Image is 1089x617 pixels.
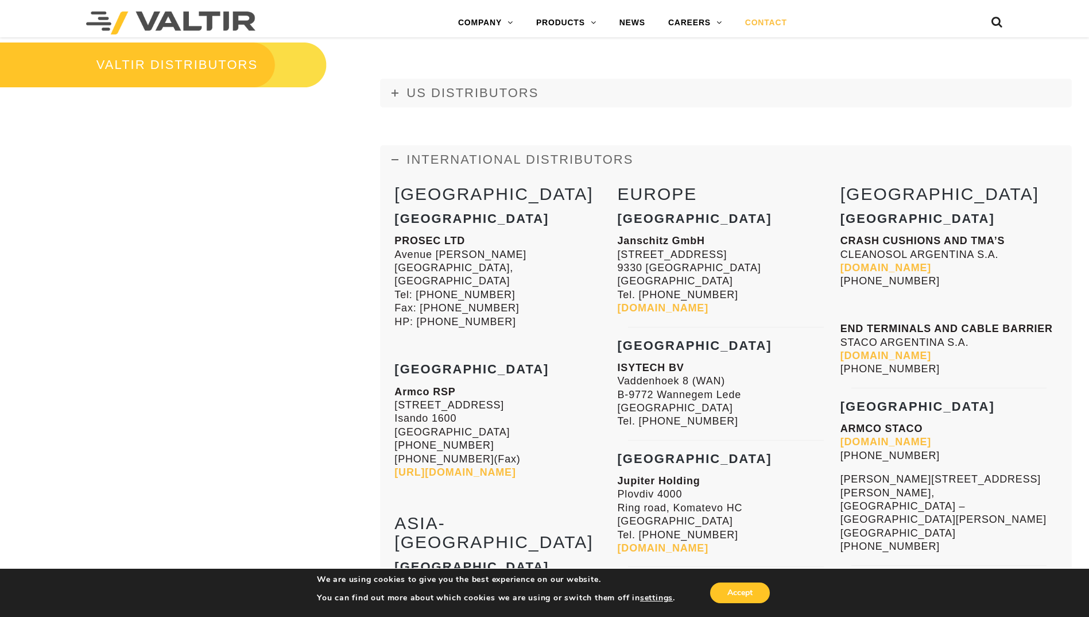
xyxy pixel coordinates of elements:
[394,385,611,480] p: [STREET_ADDRESS] Isando 1600 [GEOGRAPHIC_DATA] [PHONE_NUMBER] [PHONE_NUMBER](Fax)
[394,235,465,246] strong: PROSEC LTD
[640,593,673,603] button: settings
[840,422,1057,462] p: [PHONE_NUMBER]
[317,574,675,585] p: We are using cookies to give you the best experience on our website.
[394,234,611,329] p: Avenue [PERSON_NAME][GEOGRAPHIC_DATA], [GEOGRAPHIC_DATA] Tel: [PHONE_NUMBER] Fax: [PHONE_NUMBER] ...
[840,211,995,226] strong: [GEOGRAPHIC_DATA]
[394,386,455,398] strong: Armco RSP
[447,11,525,34] a: COMPANY
[380,79,1072,107] a: US DISTRIBUTORS
[394,211,549,226] strong: [GEOGRAPHIC_DATA]
[618,211,772,226] strong: [GEOGRAPHIC_DATA]
[840,184,1057,203] h2: [GEOGRAPHIC_DATA]
[618,184,835,203] h2: EUROPE
[317,593,675,603] p: You can find out more about which cookies we are using or switch them off in .
[840,473,1057,553] p: [PERSON_NAME][STREET_ADDRESS][PERSON_NAME], [GEOGRAPHIC_DATA] – [GEOGRAPHIC_DATA][PERSON_NAME][GE...
[618,302,708,314] a: [DOMAIN_NAME]
[840,350,931,361] a: [DOMAIN_NAME]
[406,152,633,167] span: INTERNATIONAL DISTRIBUTORS
[618,475,700,487] strong: Jupiter Holding
[840,262,931,273] a: [DOMAIN_NAME]
[394,362,549,376] strong: [GEOGRAPHIC_DATA]
[394,514,611,552] h2: ASIA-[GEOGRAPHIC_DATA]
[710,583,770,603] button: Accept
[840,423,923,434] strong: ARMCO STACO
[394,466,516,478] a: [URL][DOMAIN_NAME]
[840,399,995,414] strong: [GEOGRAPHIC_DATA]
[618,362,684,373] strong: ISYTECH BV
[840,436,931,448] a: [DOMAIN_NAME]
[618,452,772,466] strong: [GEOGRAPHIC_DATA]
[618,475,835,555] p: Plovdiv 4000 Ring road, Komatevo HC [GEOGRAPHIC_DATA] Tel. [PHONE_NUMBER]
[840,235,1005,246] strong: CRASH CUSHIONS AND TMA’S
[840,234,1057,288] p: CLEANOSOL ARGENTINA S.A. [PHONE_NUMBER]
[734,11,799,34] a: CONTACT
[657,11,734,34] a: CAREERS
[394,184,611,203] h2: [GEOGRAPHIC_DATA]
[525,11,608,34] a: PRODUCTS
[86,11,255,34] img: Valtir
[406,86,538,100] span: US DISTRIBUTORS
[618,235,705,246] strong: Janschitz GmbH
[394,560,549,574] strong: [GEOGRAPHIC_DATA]
[618,338,772,353] strong: [GEOGRAPHIC_DATA]
[380,145,1072,174] a: INTERNATIONAL DISTRIBUTORS
[840,323,1053,334] strong: END TERMINALS AND CABLE BARRIER
[618,542,708,554] a: [DOMAIN_NAME]
[618,234,835,315] p: [STREET_ADDRESS] 9330 [GEOGRAPHIC_DATA] [GEOGRAPHIC_DATA] Tel. [PHONE_NUMBER]
[608,11,657,34] a: NEWS
[618,361,835,429] p: Vaddenhoek 8 (WAN) B-9772 Wannegem Lede [GEOGRAPHIC_DATA] Tel. [PHONE_NUMBER]
[840,322,1057,376] p: STACO ARGENTINA S.A. [PHONE_NUMBER]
